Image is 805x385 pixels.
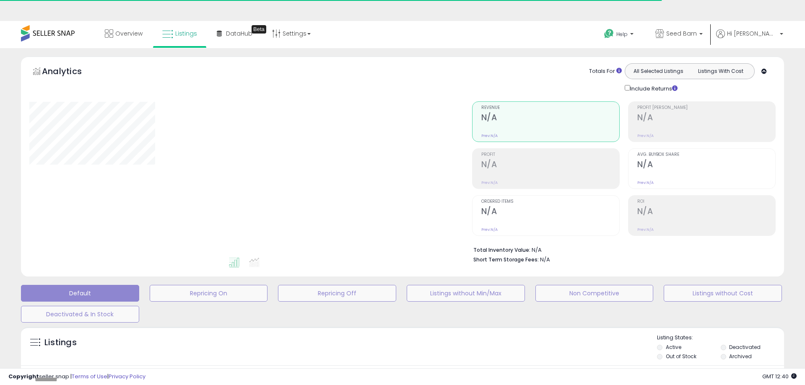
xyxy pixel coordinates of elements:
[604,28,614,39] i: Get Help
[473,246,530,253] b: Total Inventory Value:
[637,207,775,218] h2: N/A
[226,29,252,38] span: DataHub
[21,285,139,302] button: Default
[8,372,39,380] strong: Copyright
[21,306,139,323] button: Deactivated & In Stock
[727,29,777,38] span: Hi [PERSON_NAME]
[627,66,690,77] button: All Selected Listings
[597,22,642,48] a: Help
[266,21,317,46] a: Settings
[535,285,654,302] button: Non Competitive
[481,227,498,232] small: Prev: N/A
[481,199,619,204] span: Ordered Items
[252,25,266,34] div: Tooltip anchor
[618,83,688,93] div: Include Returns
[637,180,654,185] small: Prev: N/A
[481,133,498,138] small: Prev: N/A
[689,66,752,77] button: Listings With Cost
[481,180,498,185] small: Prev: N/A
[481,106,619,110] span: Revenue
[616,31,628,38] span: Help
[42,65,98,79] h5: Analytics
[540,256,550,264] span: N/A
[473,256,539,263] b: Short Term Storage Fees:
[115,29,143,38] span: Overview
[649,21,709,48] a: Seed Barn
[481,113,619,124] h2: N/A
[637,199,775,204] span: ROI
[589,67,622,75] div: Totals For
[637,160,775,171] h2: N/A
[156,21,203,46] a: Listings
[637,133,654,138] small: Prev: N/A
[637,113,775,124] h2: N/A
[664,285,782,302] button: Listings without Cost
[637,227,654,232] small: Prev: N/A
[666,29,697,38] span: Seed Barn
[481,160,619,171] h2: N/A
[637,152,775,157] span: Avg. Buybox Share
[99,21,149,46] a: Overview
[150,285,268,302] button: Repricing On
[278,285,396,302] button: Repricing Off
[175,29,197,38] span: Listings
[637,106,775,110] span: Profit [PERSON_NAME]
[481,207,619,218] h2: N/A
[210,21,259,46] a: DataHub
[407,285,525,302] button: Listings without Min/Max
[481,152,619,157] span: Profit
[716,29,783,48] a: Hi [PERSON_NAME]
[8,373,145,381] div: seller snap | |
[473,244,769,254] li: N/A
